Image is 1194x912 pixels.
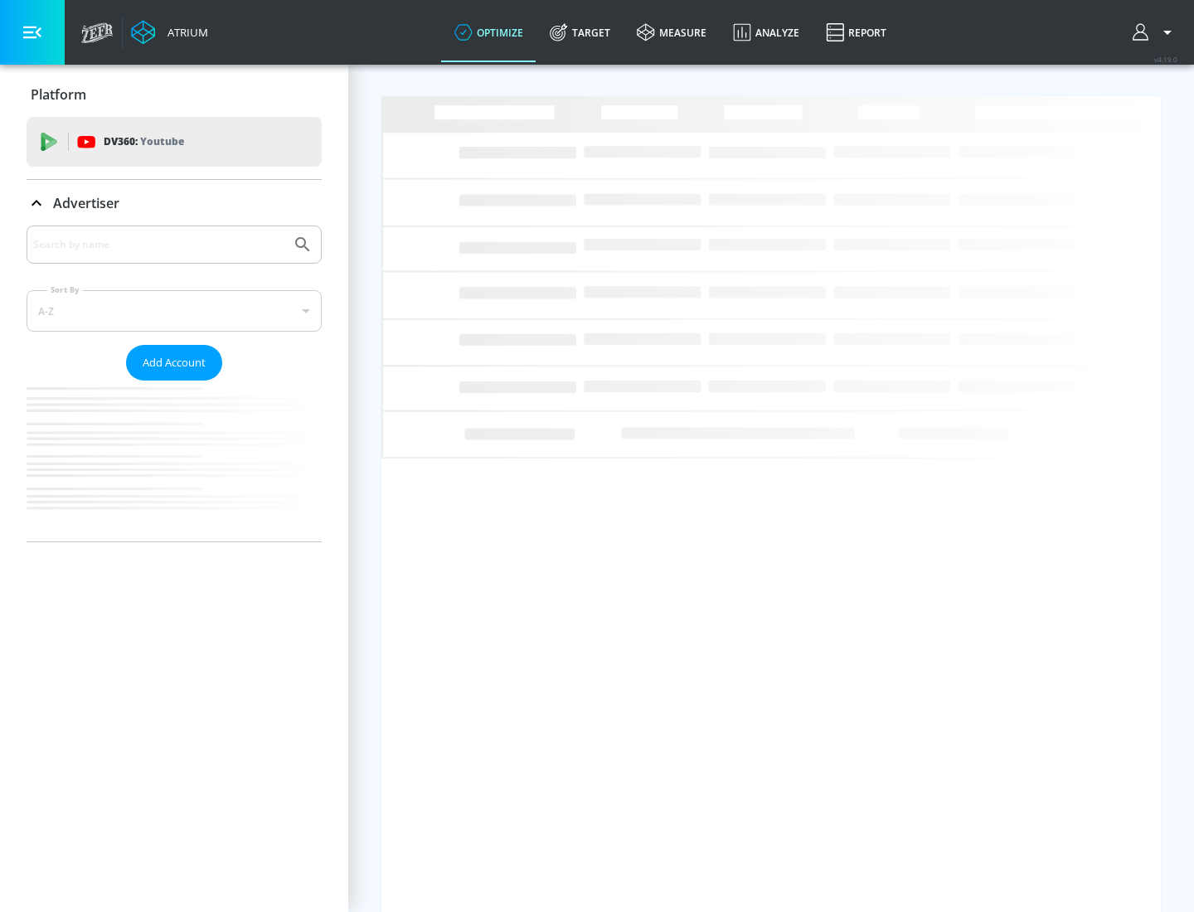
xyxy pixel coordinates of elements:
div: Advertiser [27,226,322,541]
p: Youtube [140,133,184,150]
label: Sort By [47,284,83,295]
div: A-Z [27,290,322,332]
a: Report [813,2,900,62]
p: DV360: [104,133,184,151]
nav: list of Advertiser [27,381,322,541]
a: Target [536,2,624,62]
button: Add Account [126,345,222,381]
span: Add Account [143,353,206,372]
a: measure [624,2,720,62]
a: Analyze [720,2,813,62]
span: v 4.19.0 [1154,55,1177,64]
p: Platform [31,85,86,104]
a: optimize [441,2,536,62]
a: Atrium [131,20,208,45]
div: DV360: Youtube [27,117,322,167]
div: Platform [27,71,322,118]
div: Advertiser [27,180,322,226]
p: Advertiser [53,194,119,212]
input: Search by name [33,234,284,255]
div: Atrium [161,25,208,40]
